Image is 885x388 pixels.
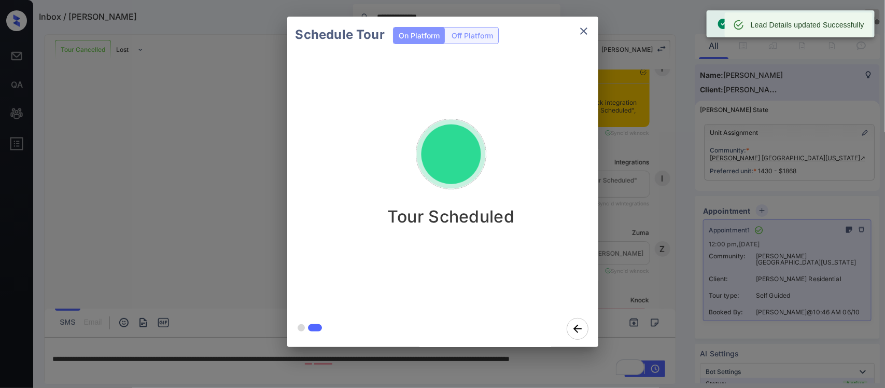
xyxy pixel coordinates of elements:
[399,103,503,206] img: success.888e7dccd4847a8d9502.gif
[751,16,864,34] div: Lead Details updated Successfully
[717,13,843,34] div: Tour with knock created successfully
[287,17,393,53] h2: Schedule Tour
[387,206,514,227] p: Tour Scheduled
[573,21,594,41] button: close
